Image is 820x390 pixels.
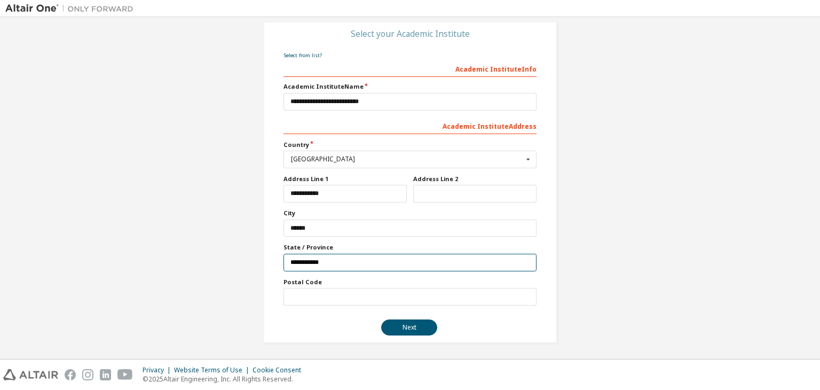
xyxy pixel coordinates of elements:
[283,60,537,77] div: Academic Institute Info
[5,3,139,14] img: Altair One
[117,369,133,380] img: youtube.svg
[283,209,537,217] label: City
[100,369,111,380] img: linkedin.svg
[283,141,537,149] label: Country
[283,52,322,59] a: Select from list?
[143,366,174,375] div: Privacy
[174,366,253,375] div: Website Terms of Use
[253,366,307,375] div: Cookie Consent
[283,175,407,183] label: Address Line 1
[283,117,537,134] div: Academic Institute Address
[283,82,537,91] label: Academic Institute Name
[65,369,76,380] img: facebook.svg
[381,319,437,336] button: Next
[413,175,537,183] label: Address Line 2
[143,375,307,384] p: © 2025 Altair Engineering, Inc. All Rights Reserved.
[283,243,537,252] label: State / Province
[351,30,470,37] div: Select your Academic Institute
[82,369,93,380] img: instagram.svg
[291,156,523,162] div: [GEOGRAPHIC_DATA]
[283,278,537,286] label: Postal Code
[3,369,58,380] img: altair_logo.svg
